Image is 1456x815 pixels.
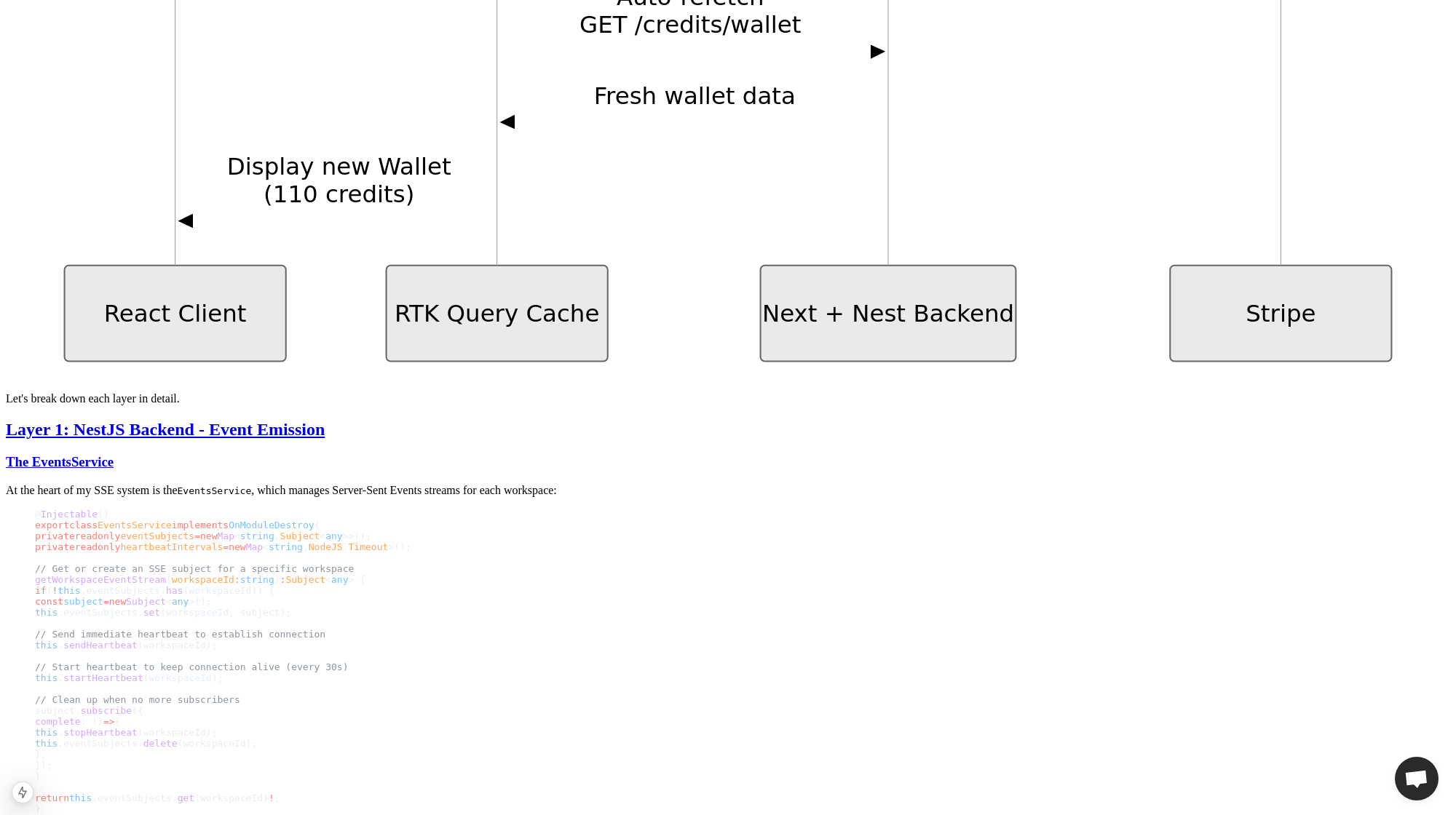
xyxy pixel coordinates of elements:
span: (workspaceId); [178,738,258,749]
span: () [98,509,109,520]
span: new [200,530,217,541]
a: The EventsService [6,454,114,469]
span: class [69,520,98,530]
span: }); [35,760,52,771]
span: workspaceId [172,574,234,585]
span: >>(); [343,530,371,541]
span: NodeJS [309,541,343,552]
span: ! [269,792,274,803]
span: // Get or create an SSE subject for a specific workspace [35,563,354,574]
span: this [35,640,58,651]
code: EventsService [178,485,252,496]
span: < [263,541,269,552]
span: < [234,530,240,541]
span: // Start heartbeat to keep connection alive (every 30s) [35,661,348,672]
span: ; [274,792,280,803]
div: Open chat [1395,757,1439,800]
span: , [303,541,309,552]
span: // Clean up when no more subscribers [35,694,240,705]
a: Layer 1: NestJS Backend - Event Emission [6,420,325,439]
span: this [35,672,58,683]
span: get [178,792,194,803]
span: this [69,792,92,803]
span: .eventSubjects. [92,792,177,803]
span: (workspaceId); [138,640,218,651]
span: OnModuleDestroy [229,520,314,530]
span: stopHeartbeat [63,727,138,738]
span: < [325,574,331,585]
span: >(); [388,541,411,552]
span: subject [63,596,103,607]
span: any [172,596,189,607]
span: >(); [189,596,211,607]
p: Let's break down each layer in detail. [6,392,1450,405]
span: this [35,727,58,738]
text: GET /credits/wallet [579,12,801,39]
span: readonly [75,530,121,541]
span: } [35,803,41,814]
span: Injectable [41,509,98,520]
tspan: Stripe [1246,300,1315,327]
span: export [35,520,69,530]
span: : [234,574,240,585]
span: private [35,530,75,541]
span: any [325,530,342,541]
span: { [115,716,121,727]
span: (workspaceId, subject); [160,607,291,618]
span: this [35,738,58,749]
span: (workspaceId) [194,792,269,803]
span: . [58,672,63,683]
span: < [166,596,172,607]
span: new [109,596,126,607]
span: .eventSubjects. [81,585,166,596]
span: : [280,574,286,585]
span: string [240,530,274,541]
span: . [58,640,63,651]
span: ! [52,585,58,596]
span: : () [81,716,103,727]
span: // Send immediate heartbeat to establish connection [35,629,325,640]
span: => [103,716,115,727]
span: has [166,585,183,596]
span: , [274,530,280,541]
span: (workspaceId); [138,727,218,738]
span: delete [143,738,178,749]
span: } [35,771,41,782]
text: (110 credits) [264,181,414,209]
span: any [331,574,348,585]
span: { [314,520,320,530]
span: sendHeartbeat [63,640,138,651]
span: ) [274,574,280,585]
span: @ [35,509,41,520]
span: ( [166,574,172,585]
span: string [269,541,303,552]
span: .eventSubjects. [58,738,143,749]
span: Subject [126,596,166,607]
span: eventSubjects [120,530,194,541]
span: . [343,541,349,552]
span: = [194,530,200,541]
span: readonly [75,541,121,552]
span: subject. [35,705,81,716]
span: if [35,585,47,596]
span: this [35,607,58,618]
span: (workspaceId); [143,672,223,683]
text: Display new Wallet [227,153,451,180]
span: . [58,727,63,738]
span: (workspaceId)) { [183,585,274,596]
span: this [58,585,80,596]
span: > { [349,574,365,585]
text: Fresh wallet data [594,82,796,110]
span: heartbeatIntervals [120,541,223,552]
span: subscribe [81,705,132,716]
span: = [223,541,229,552]
tspan: Next + Nest Backend [762,300,1014,327]
span: }, [35,749,47,760]
span: < [320,530,325,541]
span: getWorkspaceEventStream [35,574,166,585]
span: string [240,574,274,585]
span: Map [246,541,263,552]
span: implements [172,520,229,530]
span: set [143,607,160,618]
span: .eventSubjects. [58,607,143,618]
